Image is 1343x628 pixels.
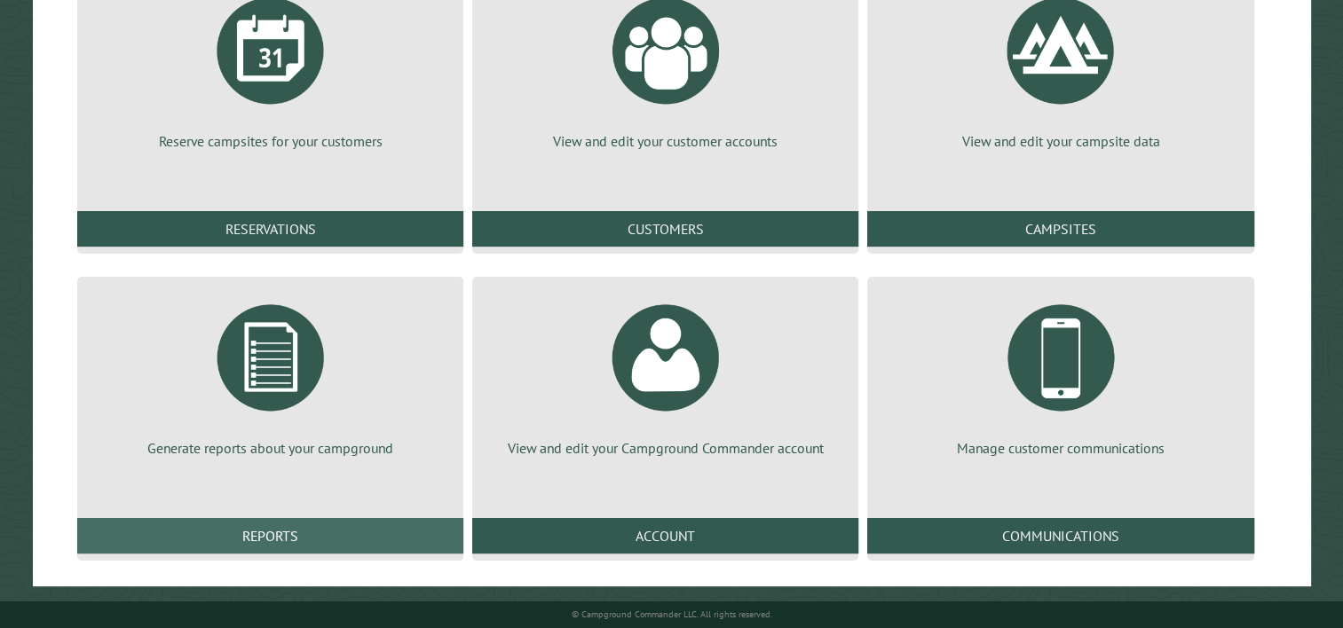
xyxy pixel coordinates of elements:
[867,518,1253,553] a: Communications
[889,291,1232,458] a: Manage customer communications
[889,438,1232,458] p: Manage customer communications
[99,438,442,458] p: Generate reports about your campground
[572,608,772,620] small: © Campground Commander LLC. All rights reserved.
[99,291,442,458] a: Generate reports about your campground
[77,518,463,553] a: Reports
[494,438,837,458] p: View and edit your Campground Commander account
[867,211,1253,247] a: Campsites
[494,131,837,151] p: View and edit your customer accounts
[77,211,463,247] a: Reservations
[472,211,858,247] a: Customers
[494,291,837,458] a: View and edit your Campground Commander account
[472,518,858,553] a: Account
[99,131,442,151] p: Reserve campsites for your customers
[889,131,1232,151] p: View and edit your campsite data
